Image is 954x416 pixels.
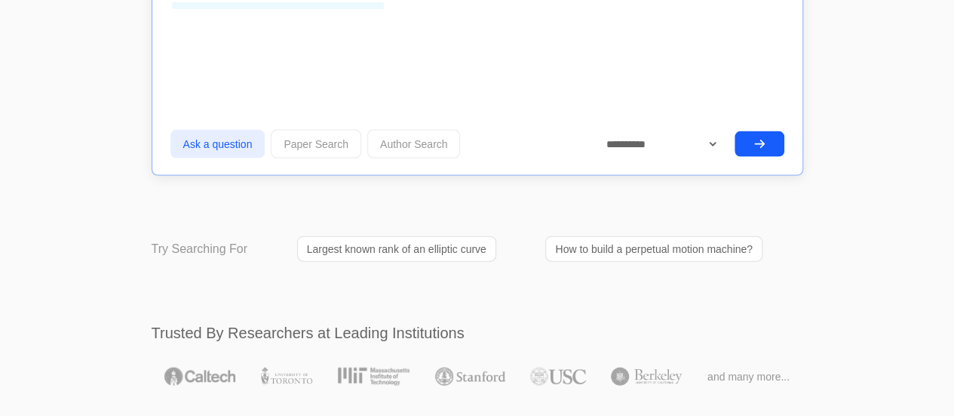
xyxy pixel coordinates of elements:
[170,130,265,159] button: Ask a question
[271,130,361,159] button: Paper Search
[261,368,312,386] img: University of Toronto
[152,240,247,258] p: Try Searching For
[611,368,682,386] img: UC Berkeley
[297,236,496,262] a: Largest known rank of an elliptic curve
[530,368,585,386] img: USC
[152,322,803,344] h2: Trusted By Researchers at Leading Institutions
[367,130,461,159] button: Author Search
[338,368,410,386] img: MIT
[435,368,505,386] img: Stanford
[707,369,790,384] span: and many more...
[164,368,235,386] img: Caltech
[545,236,762,262] a: How to build a perpetual motion machine?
